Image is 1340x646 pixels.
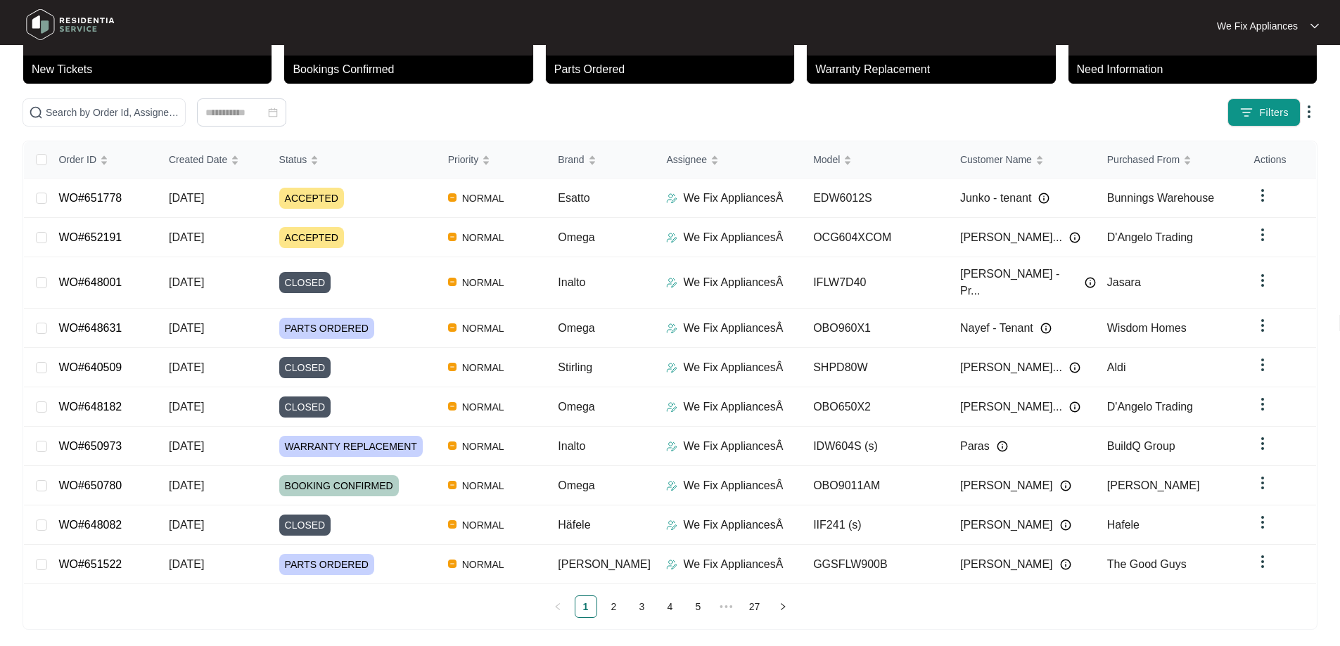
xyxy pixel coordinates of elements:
img: Assigner Icon [666,519,677,531]
a: WO#650973 [58,440,122,452]
span: ••• [715,595,738,618]
span: Created Date [169,152,227,167]
span: Esatto [558,192,589,204]
img: Vercel Logo [448,441,457,450]
span: Häfele [558,519,590,531]
img: Assigner Icon [666,362,677,373]
span: D'Angelo Trading [1107,231,1193,243]
p: We Fix AppliancesÂ [683,320,783,337]
td: OBO650X2 [802,387,949,427]
img: Info icon [997,441,1008,452]
span: Inalto [558,276,585,288]
li: 27 [744,595,766,618]
span: D'Angelo Trading [1107,401,1193,413]
span: Priority [448,152,479,167]
input: Search by Order Id, Assignee Name, Customer Name, Brand and Model [46,105,179,120]
span: NORMAL [457,556,510,573]
p: We Fix AppliancesÂ [683,438,783,455]
span: NORMAL [457,399,510,415]
img: Vercel Logo [448,481,457,489]
span: [PERSON_NAME] [960,556,1053,573]
span: [PERSON_NAME]... [960,359,1062,376]
img: dropdown arrow [1301,103,1317,120]
p: We Fix Appliances [1217,19,1298,33]
span: [PERSON_NAME] [1107,479,1200,491]
span: [PERSON_NAME] [960,517,1053,534]
img: dropdown arrow [1254,317,1271,334]
span: Brand [558,152,584,167]
span: [DATE] [169,401,204,413]
span: [PERSON_NAME] [558,558,651,570]
th: Purchased From [1096,141,1243,179]
span: Purchased From [1107,152,1180,167]
span: [DATE] [169,231,204,243]
img: dropdown arrow [1254,474,1271,491]
img: Info icon [1069,232,1080,243]
img: Info icon [1085,277,1096,288]
li: Next 5 Pages [715,595,738,618]
span: left [554,602,562,611]
span: Order ID [58,152,96,167]
span: Inalto [558,440,585,452]
a: 4 [660,596,681,617]
a: WO#648631 [58,322,122,334]
span: Bunnings Warehouse [1107,192,1214,204]
span: [DATE] [169,322,204,334]
img: Assigner Icon [666,441,677,452]
button: filter iconFilters [1227,98,1301,127]
span: Omega [558,231,594,243]
p: We Fix AppliancesÂ [683,229,783,246]
span: [DATE] [169,276,204,288]
img: Assigner Icon [666,323,677,334]
span: PARTS ORDERED [279,554,374,575]
img: Vercel Logo [448,193,457,202]
th: Order ID [47,141,158,179]
img: Info icon [1069,401,1080,413]
p: We Fix AppliancesÂ [683,274,783,291]
li: Previous Page [547,595,569,618]
td: OBO9011AM [802,466,949,505]
p: Parts Ordered [554,61,794,78]
span: [DATE] [169,192,204,204]
a: WO#651522 [58,558,122,570]
li: 5 [687,595,710,618]
img: Info icon [1060,480,1071,491]
span: Status [279,152,307,167]
img: dropdown arrow [1254,396,1271,413]
p: Need Information [1077,61,1317,78]
p: We Fix AppliancesÂ [683,556,783,573]
a: 1 [575,596,596,617]
button: right [772,595,794,618]
a: 5 [688,596,709,617]
img: Assigner Icon [666,193,677,204]
span: CLOSED [279,272,331,293]
span: Stirling [558,361,592,373]
img: dropdown arrow [1254,187,1271,204]
p: We Fix AppliancesÂ [683,399,783,415]
td: IFLW7D40 [802,257,949,309]
a: 3 [632,596,653,617]
img: Info icon [1069,362,1080,373]
span: BuildQ Group [1107,440,1175,452]
td: IIF241 (s) [802,505,949,545]
img: dropdown arrow [1254,272,1271,289]
li: 3 [631,595,653,618]
img: dropdown arrow [1254,553,1271,570]
span: Wisdom Homes [1107,322,1187,334]
span: ACCEPTED [279,227,344,248]
span: Omega [558,322,594,334]
img: Assigner Icon [666,480,677,491]
span: NORMAL [457,517,510,534]
span: Jasara [1107,276,1141,288]
th: Brand [547,141,655,179]
span: NORMAL [457,274,510,291]
img: search-icon [29,105,43,119]
a: WO#652191 [58,231,122,243]
a: 27 [744,596,765,617]
span: Omega [558,479,594,491]
img: dropdown arrow [1310,22,1319,30]
button: left [547,595,569,618]
li: 2 [603,595,625,618]
span: ACCEPTED [279,188,344,209]
span: [DATE] [169,479,204,491]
